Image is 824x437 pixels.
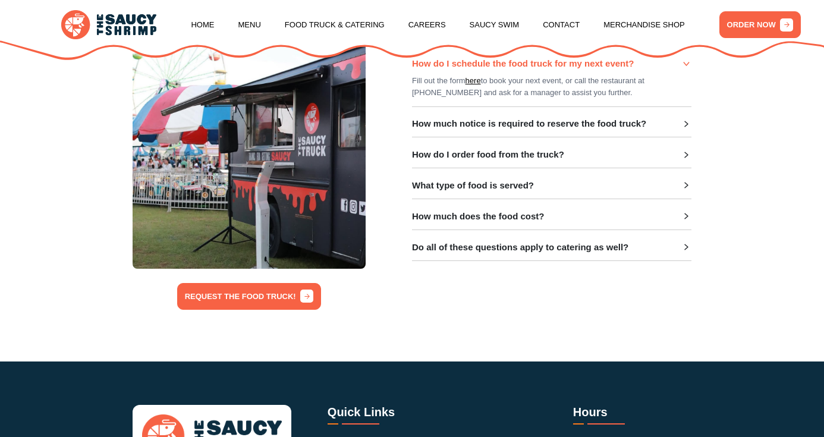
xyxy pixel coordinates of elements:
[412,211,545,222] h3: How much does the food cost?
[573,405,691,425] h3: Hours
[61,10,156,39] img: logo
[719,11,801,38] a: ORDER NOW
[466,75,481,87] a: here
[412,58,634,69] h3: How do I schedule the food truck for my next event?
[408,2,446,48] a: Careers
[412,180,534,191] h3: What type of food is served?
[603,2,685,48] a: Merchandise Shop
[412,149,564,160] h3: How do I order food from the truck?
[543,2,580,48] a: Contact
[177,283,321,310] a: REQUEST THE FOOD TRUCK!
[238,2,261,48] a: Menu
[328,405,414,425] h3: Quick Links
[412,242,628,253] h3: Do all of these questions apply to catering as well?
[191,2,214,48] a: Home
[285,2,385,48] a: Food Truck & Catering
[412,118,646,129] h3: How much notice is required to reserve the food truck?
[470,2,520,48] a: Saucy Swim
[412,75,691,98] p: Fill out the form to book your next event, or call the restaurant at [PHONE_NUMBER] and ask for a...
